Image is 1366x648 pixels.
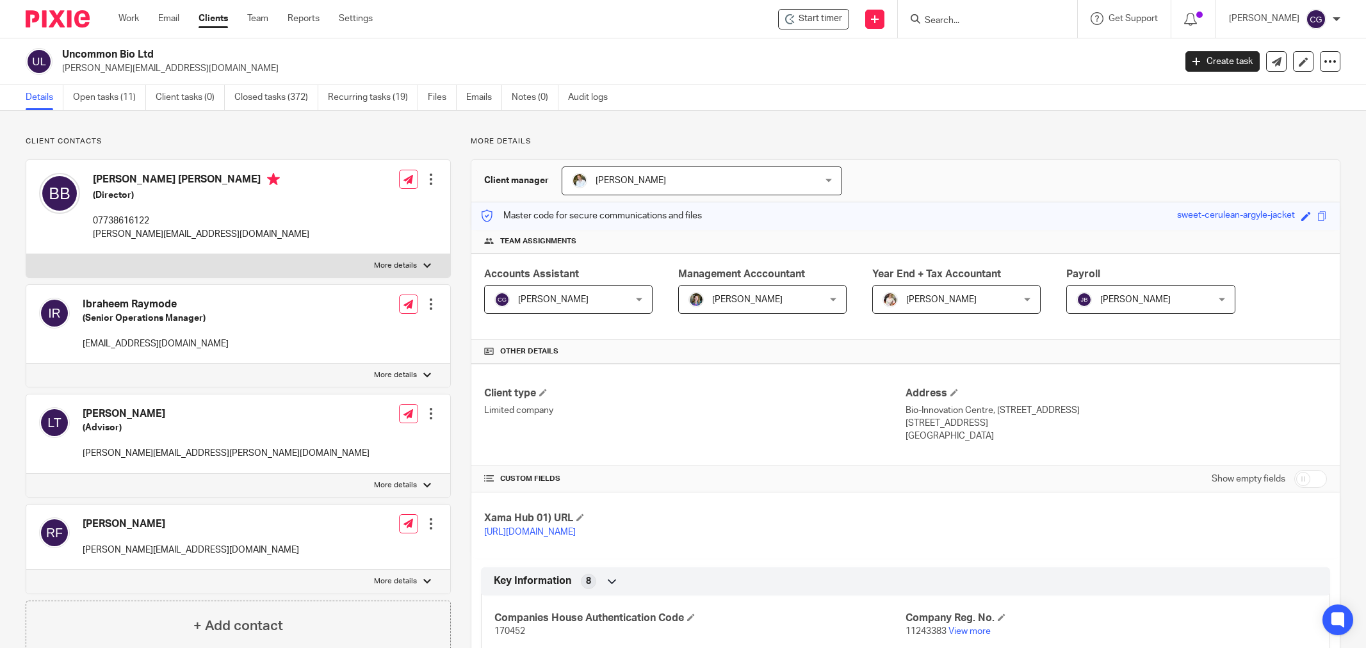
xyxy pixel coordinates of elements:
p: More details [374,370,417,380]
img: svg%3E [39,298,70,328]
h4: Client type [484,387,906,400]
h4: Companies House Authentication Code [494,612,906,625]
h2: Uncommon Bio Ltd [62,48,945,61]
h4: Xama Hub 01) URL [484,512,906,525]
p: More details [374,480,417,490]
h5: (Senior Operations Manager) [83,312,229,325]
span: 170452 [494,627,525,636]
h5: (Advisor) [83,421,370,434]
div: Uncommon Bio Ltd [778,9,849,29]
img: svg%3E [1077,292,1092,307]
a: Open tasks (11) [73,85,146,110]
p: [PERSON_NAME][EMAIL_ADDRESS][DOMAIN_NAME] [93,228,309,241]
img: svg%3E [1306,9,1326,29]
span: 11243383 [906,627,947,636]
span: [PERSON_NAME] [518,295,589,304]
p: More details [374,576,417,587]
span: Start timer [799,12,842,26]
div: sweet-cerulean-argyle-jacket [1177,209,1295,223]
p: [EMAIL_ADDRESS][DOMAIN_NAME] [83,337,229,350]
i: Primary [267,173,280,186]
p: 07738616122 [93,215,309,227]
a: Work [118,12,139,25]
span: Team assignments [500,236,576,247]
span: Year End + Tax Accountant [872,269,1001,279]
a: Details [26,85,63,110]
p: Limited company [484,404,906,417]
a: Closed tasks (372) [234,85,318,110]
a: Files [428,85,457,110]
img: 1530183611242%20(1).jpg [688,292,704,307]
span: Key Information [494,574,571,588]
p: More details [374,261,417,271]
a: Notes (0) [512,85,558,110]
input: Search [923,15,1039,27]
h5: (Director) [93,189,309,202]
span: Accounts Assistant [484,269,579,279]
img: Kayleigh%20Henson.jpeg [882,292,898,307]
a: Reports [288,12,320,25]
a: Team [247,12,268,25]
h4: Company Reg. No. [906,612,1317,625]
span: 8 [586,575,591,588]
p: [PERSON_NAME][EMAIL_ADDRESS][DOMAIN_NAME] [62,62,1166,75]
a: Emails [466,85,502,110]
span: Other details [500,346,558,357]
span: [PERSON_NAME] [1100,295,1171,304]
p: More details [471,136,1340,147]
span: Management Acccountant [678,269,805,279]
p: Client contacts [26,136,451,147]
a: Create task [1185,51,1260,72]
h3: Client manager [484,174,549,187]
span: Payroll [1066,269,1100,279]
h4: [PERSON_NAME] [83,517,299,531]
a: [URL][DOMAIN_NAME] [484,528,576,537]
h4: Ibraheem Raymode [83,298,229,311]
img: svg%3E [39,407,70,438]
p: [PERSON_NAME][EMAIL_ADDRESS][PERSON_NAME][DOMAIN_NAME] [83,447,370,460]
p: [PERSON_NAME][EMAIL_ADDRESS][DOMAIN_NAME] [83,544,299,556]
h4: CUSTOM FIELDS [484,474,906,484]
span: [PERSON_NAME] [906,295,977,304]
a: Clients [199,12,228,25]
p: Master code for secure communications and files [481,209,702,222]
span: [PERSON_NAME] [712,295,783,304]
img: svg%3E [39,517,70,548]
img: Pixie [26,10,90,28]
a: Audit logs [568,85,617,110]
h4: [PERSON_NAME] [83,407,370,421]
p: [PERSON_NAME] [1229,12,1299,25]
p: Bio-Innovation Centre, [STREET_ADDRESS] [906,404,1327,417]
label: Show empty fields [1212,473,1285,485]
p: [GEOGRAPHIC_DATA] [906,430,1327,442]
h4: [PERSON_NAME] [PERSON_NAME] [93,173,309,189]
img: svg%3E [26,48,53,75]
p: [STREET_ADDRESS] [906,417,1327,430]
span: Get Support [1109,14,1158,23]
a: Email [158,12,179,25]
a: Client tasks (0) [156,85,225,110]
img: svg%3E [39,173,80,214]
a: Settings [339,12,373,25]
img: sarah-royle.jpg [572,173,587,188]
a: Recurring tasks (19) [328,85,418,110]
h4: Address [906,387,1327,400]
h4: + Add contact [193,616,283,636]
span: [PERSON_NAME] [596,176,666,185]
a: View more [948,627,991,636]
img: svg%3E [494,292,510,307]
